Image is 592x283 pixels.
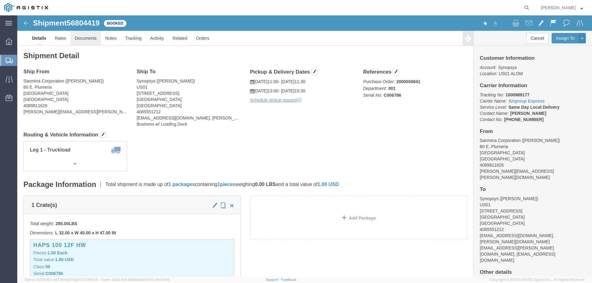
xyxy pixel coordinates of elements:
span: Server: 2025.18.0-dd719145275 [25,278,98,281]
span: [DATE] 09:32:48 [143,278,169,281]
span: Client: 2025.18.0-9839db4 [101,278,169,281]
button: [PERSON_NAME] [541,4,583,11]
span: Copyright © [DATE]-[DATE] Agistix Inc., All Rights Reserved [490,277,585,282]
img: logo [4,3,48,12]
span: [DATE] 09:51:11 [75,278,98,281]
a: Feedback [281,278,297,281]
span: Billy Lo [541,4,576,11]
iframe: FS Legacy Container [17,15,592,277]
a: Support [266,278,281,281]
